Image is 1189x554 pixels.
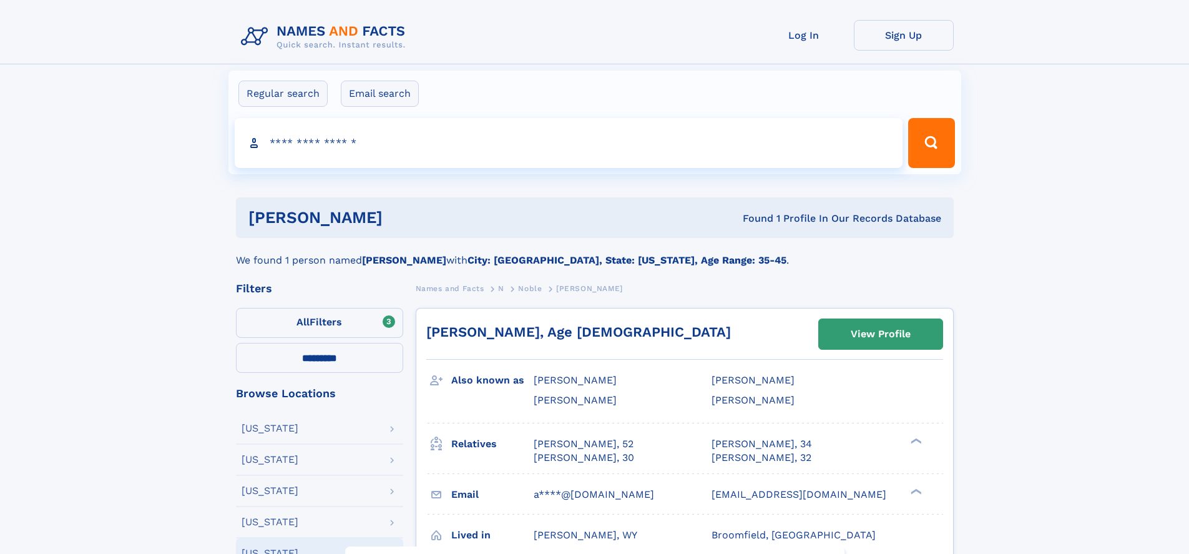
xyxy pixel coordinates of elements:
[556,284,623,293] span: [PERSON_NAME]
[518,280,542,296] a: Noble
[236,388,403,399] div: Browse Locations
[754,20,854,51] a: Log In
[296,316,310,328] span: All
[819,319,942,349] a: View Profile
[451,484,534,505] h3: Email
[851,320,911,349] div: View Profile
[451,370,534,391] h3: Also known as
[712,374,795,386] span: [PERSON_NAME]
[238,81,328,107] label: Regular search
[712,437,812,451] a: [PERSON_NAME], 34
[416,280,484,296] a: Names and Facts
[242,423,298,433] div: [US_STATE]
[712,488,886,500] span: [EMAIL_ADDRESS][DOMAIN_NAME]
[242,455,298,465] div: [US_STATE]
[248,210,563,225] h1: [PERSON_NAME]
[235,118,903,168] input: search input
[534,437,634,451] a: [PERSON_NAME], 52
[451,433,534,455] h3: Relatives
[242,517,298,527] div: [US_STATE]
[236,283,403,294] div: Filters
[467,254,786,266] b: City: [GEOGRAPHIC_DATA], State: [US_STATE], Age Range: 35-45
[908,487,922,495] div: ❯
[236,20,416,54] img: Logo Names and Facts
[712,451,811,465] a: [PERSON_NAME], 32
[242,486,298,496] div: [US_STATE]
[236,238,954,268] div: We found 1 person named with .
[518,284,542,293] span: Noble
[341,81,419,107] label: Email search
[498,284,504,293] span: N
[908,118,954,168] button: Search Button
[534,374,617,386] span: [PERSON_NAME]
[236,308,403,338] label: Filters
[426,324,731,340] a: [PERSON_NAME], Age [DEMOGRAPHIC_DATA]
[854,20,954,51] a: Sign Up
[712,529,876,541] span: Broomfield, [GEOGRAPHIC_DATA]
[362,254,446,266] b: [PERSON_NAME]
[534,394,617,406] span: [PERSON_NAME]
[451,525,534,546] h3: Lived in
[534,529,637,541] span: [PERSON_NAME], WY
[712,394,795,406] span: [PERSON_NAME]
[534,451,634,465] a: [PERSON_NAME], 30
[498,280,504,296] a: N
[908,437,922,445] div: ❯
[562,212,941,225] div: Found 1 Profile In Our Records Database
